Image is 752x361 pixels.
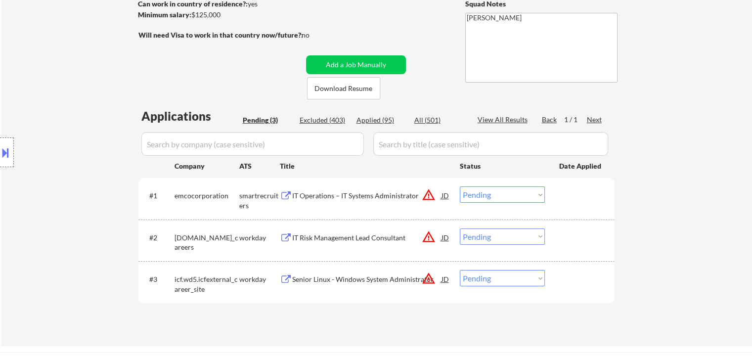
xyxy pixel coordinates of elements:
button: warning_amber [422,230,436,244]
div: smartrecruiters [239,191,280,210]
div: $125,000 [138,10,303,20]
div: JD [441,270,450,288]
input: Search by title (case sensitive) [373,132,608,156]
div: Excluded (403) [300,115,349,125]
div: #3 [149,274,167,284]
div: ATS [239,161,280,171]
div: [DOMAIN_NAME]_careers [175,233,239,252]
div: no [302,30,330,40]
div: All (501) [414,115,464,125]
div: Date Applied [559,161,603,171]
div: IT Operations – IT Systems Administrator [292,191,442,201]
strong: Will need Visa to work in that country now/future?: [138,31,303,39]
button: Download Resume [307,77,380,99]
button: Add a Job Manually [306,55,406,74]
div: JD [441,186,450,204]
div: icf.wd5.icfexternal_career_site [175,274,239,294]
div: emcocorporation [175,191,239,201]
div: Next [587,115,603,125]
button: warning_amber [422,271,436,285]
div: workday [239,274,280,284]
div: Title [280,161,450,171]
div: IT Risk Management Lead Consultant [292,233,442,243]
div: JD [441,228,450,246]
div: View All Results [478,115,531,125]
div: workday [239,233,280,243]
strong: Minimum salary: [138,10,191,19]
div: Back [542,115,558,125]
div: Company [175,161,239,171]
div: Applications [141,110,239,122]
div: Applied (95) [356,115,406,125]
button: warning_amber [422,188,436,202]
input: Search by company (case sensitive) [141,132,364,156]
div: 1 / 1 [564,115,587,125]
div: Senior Linux - Windows System Administrator [292,274,442,284]
div: Pending (3) [243,115,292,125]
div: Status [460,157,545,175]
